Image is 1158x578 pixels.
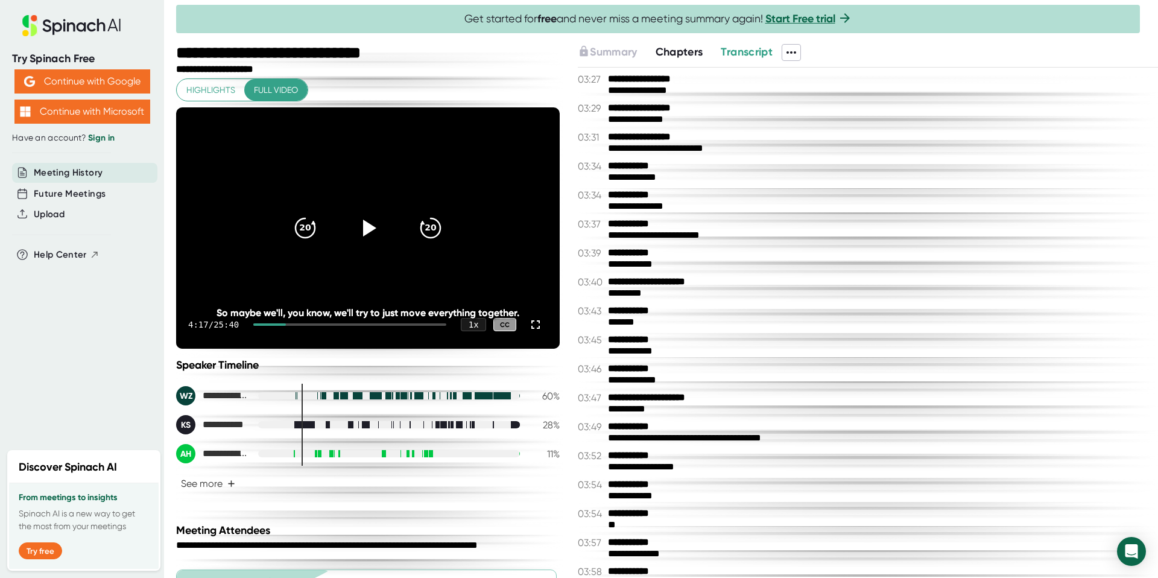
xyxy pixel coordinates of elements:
[578,566,605,577] span: 03:58
[578,44,637,60] button: Summary
[578,450,605,462] span: 03:52
[578,305,605,317] span: 03:43
[493,318,516,332] div: CC
[530,390,560,402] div: 60 %
[578,537,605,548] span: 03:57
[176,386,195,405] div: WZ
[12,52,152,66] div: Try Spinach Free
[578,392,605,404] span: 03:47
[578,74,605,85] span: 03:27
[188,320,239,329] div: 4:17 / 25:40
[19,493,149,503] h3: From meetings to insights
[656,44,703,60] button: Chapters
[254,83,298,98] span: Full video
[34,208,65,221] button: Upload
[578,103,605,114] span: 03:29
[464,12,852,26] span: Get started for and never miss a meeting summary again!
[176,444,195,463] div: AH
[12,133,152,144] div: Have an account?
[14,69,150,94] button: Continue with Google
[461,318,486,331] div: 1 x
[578,44,655,61] div: Upgrade to access
[34,248,100,262] button: Help Center
[176,415,248,434] div: Katia Segal
[656,45,703,59] span: Chapters
[578,508,605,519] span: 03:54
[578,479,605,491] span: 03:54
[530,419,560,431] div: 28 %
[721,45,773,59] span: Transcript
[721,44,773,60] button: Transcript
[578,247,605,259] span: 03:39
[34,248,87,262] span: Help Center
[24,76,35,87] img: Aehbyd4JwY73AAAAAElFTkSuQmCC
[765,12,835,25] a: Start Free trial
[578,218,605,230] span: 03:37
[19,542,62,559] button: Try free
[215,307,522,319] div: So maybe we'll, you know, we'll try to just move everything together.
[578,421,605,433] span: 03:49
[176,358,560,372] div: Speaker Timeline
[19,507,149,533] p: Spinach AI is a new way to get the most from your meetings
[578,189,605,201] span: 03:34
[227,479,235,489] span: +
[530,448,560,460] div: 11 %
[578,276,605,288] span: 03:40
[34,187,106,201] button: Future Meetings
[578,132,605,143] span: 03:31
[176,415,195,434] div: KS
[537,12,557,25] b: free
[578,334,605,346] span: 03:45
[88,133,115,143] a: Sign in
[176,524,563,537] div: Meeting Attendees
[177,79,245,101] button: Highlights
[186,83,235,98] span: Highlights
[176,473,240,494] button: See more+
[19,459,117,475] h2: Discover Spinach AI
[578,160,605,172] span: 03:34
[14,100,150,124] button: Continue with Microsoft
[34,166,103,180] button: Meeting History
[244,79,308,101] button: Full video
[590,45,637,59] span: Summary
[1117,537,1146,566] div: Open Intercom Messenger
[578,363,605,375] span: 03:46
